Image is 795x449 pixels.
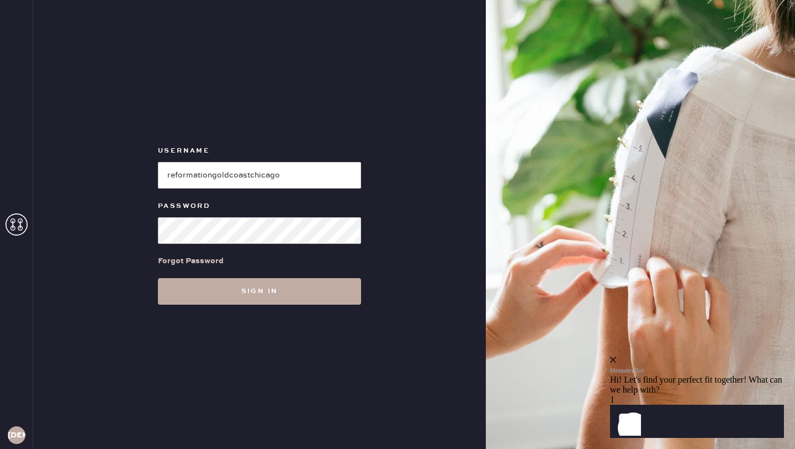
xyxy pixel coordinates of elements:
[8,431,25,439] h3: [DEMOGRAPHIC_DATA]
[158,200,361,213] label: Password
[158,244,224,278] a: Forgot Password
[610,295,792,447] iframe: Front Chat
[158,144,361,158] label: Username
[158,255,224,267] div: Forgot Password
[158,162,361,189] input: e.g. john@doe.com
[158,278,361,305] button: Sign in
